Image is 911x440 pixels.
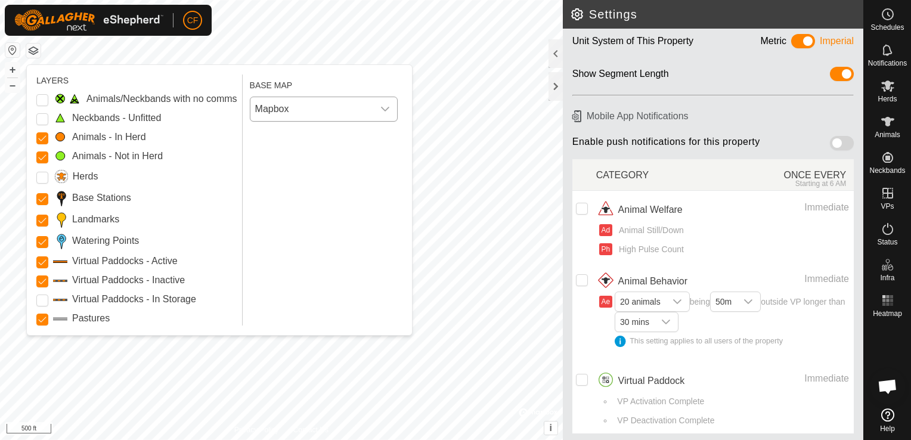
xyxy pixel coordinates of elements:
button: + [5,63,20,77]
h6: Mobile App Notifications [568,106,859,126]
a: Help [864,404,911,437]
div: This setting applies to all users of the property [615,336,849,347]
button: Ph [599,243,612,255]
span: Herds [878,95,897,103]
button: Map Layers [26,44,41,58]
div: dropdown trigger [736,292,760,311]
div: LAYERS [36,75,237,87]
label: Animals - In Herd [72,130,146,144]
label: Animals - Not in Herd [72,149,163,163]
a: Privacy Policy [234,424,279,435]
span: being outside VP longer than [615,297,849,347]
button: i [544,422,557,435]
span: VP Deactivation Complete [613,414,714,427]
button: Ad [599,224,612,236]
img: virtual paddocks icon [596,371,615,391]
span: Animal Still/Down [615,224,684,237]
label: Neckbands - Unfitted [72,111,161,125]
div: dropdown trigger [654,312,678,331]
span: 50m [711,292,736,311]
span: Mapbox [250,97,373,121]
label: Pastures [72,311,110,326]
span: Virtual Paddock [618,374,685,388]
div: Show Segment Length [572,67,669,85]
div: Unit System of This Property [572,34,693,52]
span: Animal Behavior [618,274,688,289]
a: Open chat [870,368,906,404]
span: Schedules [870,24,904,31]
span: VP Activation Complete [613,395,704,408]
span: Enable push notifications for this property [572,136,760,154]
div: Imperial [820,34,854,52]
label: Animals/Neckbands with no comms [86,92,237,106]
span: High Pulse Count [615,243,684,256]
label: Virtual Paddocks - In Storage [72,292,196,306]
span: Notifications [868,60,907,67]
div: dropdown trigger [665,292,689,311]
span: 20 animals [615,292,665,311]
span: CF [187,14,199,27]
img: Gallagher Logo [14,10,163,31]
label: Landmarks [72,212,119,227]
img: animal welfare icon [596,200,615,219]
span: VPs [881,203,894,210]
label: Base Stations [72,191,131,205]
button: – [5,78,20,92]
span: i [550,423,552,433]
img: animal behavior icon [596,272,615,291]
div: Starting at 6 AM [725,179,846,188]
span: Infra [880,274,894,281]
div: Metric [761,34,787,52]
div: BASE MAP [250,75,398,92]
span: Animals [875,131,900,138]
label: Herds [73,169,98,184]
button: Ae [599,296,612,308]
label: Virtual Paddocks - Active [72,254,178,268]
div: ONCE EVERY [725,162,854,188]
div: CATEGORY [596,162,725,188]
div: Immediate [743,371,849,386]
span: Heatmap [873,310,902,317]
label: Virtual Paddocks - Inactive [72,273,185,287]
a: Contact Us [293,424,329,435]
span: 30 mins [615,312,654,331]
span: Animal Welfare [618,203,683,217]
div: Immediate [743,200,849,215]
button: Reset Map [5,43,20,57]
span: Help [880,425,895,432]
div: dropdown trigger [373,97,397,121]
div: Immediate [743,272,849,286]
span: Status [877,238,897,246]
h2: Settings [570,7,863,21]
label: Watering Points [72,234,139,248]
span: Neckbands [869,167,905,174]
